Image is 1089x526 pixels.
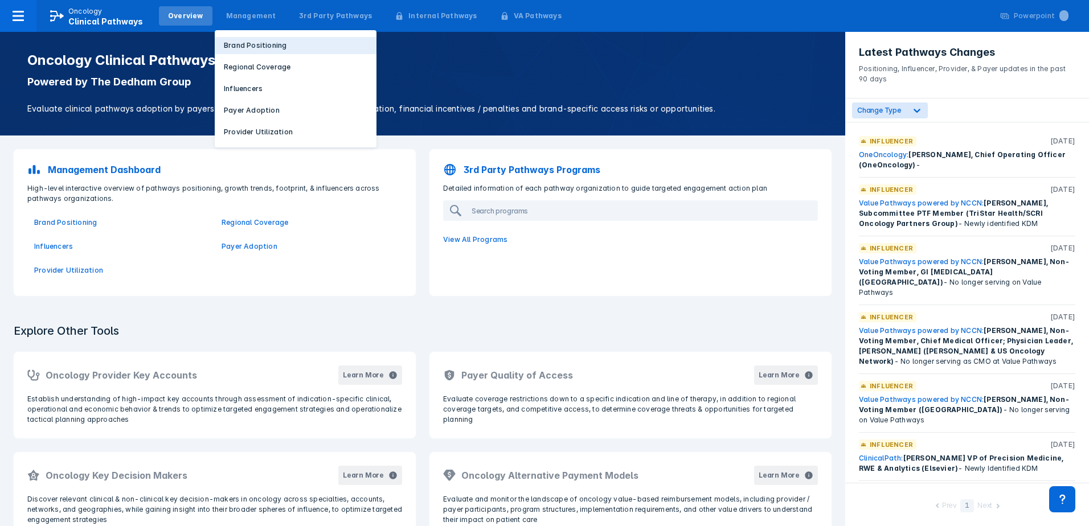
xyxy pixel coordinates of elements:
[27,394,402,425] p: Establish understanding of high-impact key accounts through assessment of indication-specific cli...
[224,40,286,51] p: Brand Positioning
[290,6,382,26] a: 3rd Party Pathways
[27,75,818,89] p: Powered by The Dedham Group
[224,84,263,94] p: Influencers
[859,150,908,159] a: OneOncology:
[1050,243,1075,253] p: [DATE]
[7,317,126,345] h3: Explore Other Tools
[27,52,818,68] h1: Oncology Clinical Pathways Tool
[1050,136,1075,146] p: [DATE]
[960,499,974,512] div: 1
[859,326,984,335] a: Value Pathways powered by NCCN:
[870,312,913,322] p: Influencer
[343,470,384,480] div: Learn More
[754,466,818,485] button: Learn More
[168,11,203,21] div: Overview
[408,11,477,21] div: Internal Pathways
[436,228,825,252] a: View All Programs
[21,156,409,183] a: Management Dashboard
[215,59,376,76] button: Regional Coverage
[217,6,285,26] a: Management
[224,62,290,72] p: Regional Coverage
[870,243,913,253] p: Influencer
[859,257,1075,298] div: - No longer serving on Value Pathways
[859,59,1075,84] p: Positioning, Influencer, Provider, & Payer updates in the past 90 days
[859,46,1075,59] h3: Latest Pathways Changes
[859,395,984,404] a: Value Pathways powered by NCCN:
[759,370,800,380] div: Learn More
[859,453,1075,474] div: - Newly Identified KDM
[159,6,212,26] a: Overview
[46,368,197,382] h2: Oncology Provider Key Accounts
[436,183,825,194] p: Detailed information of each pathway organization to guide targeted engagement action plan
[514,11,562,21] div: VA Pathways
[34,217,208,228] a: Brand Positioning
[224,127,293,137] p: Provider Utilization
[224,105,280,116] p: Payer Adoption
[215,37,376,54] button: Brand Positioning
[942,500,957,512] div: Prev
[215,102,376,119] button: Payer Adoption
[338,466,402,485] button: Learn More
[299,11,372,21] div: 3rd Party Pathways
[27,494,402,525] p: Discover relevant clinical & non-clinical key decision-makers in oncology across specialties, acc...
[870,439,913,450] p: Influencer
[1050,381,1075,391] p: [DATE]
[859,454,1063,472] span: [PERSON_NAME] VP of Precision Medicine, RWE & Analytics (Elsevier)
[859,199,984,207] a: Value Pathways powered by NCCN:
[34,265,208,276] a: Provider Utilization
[226,11,276,21] div: Management
[1049,486,1075,512] div: Contact Support
[859,326,1075,367] div: - No longer serving as CMO at Value Pathways
[461,469,638,482] h2: Oncology Alternative Payment Models
[1050,439,1075,450] p: [DATE]
[977,500,992,512] div: Next
[436,156,825,183] a: 3rd Party Pathways Programs
[48,163,161,176] p: Management Dashboard
[859,150,1075,170] div: -
[222,241,395,252] a: Payer Adoption
[443,394,818,425] p: Evaluate coverage restrictions down to a specific indication and line of therapy, in addition to ...
[870,136,913,146] p: Influencer
[215,80,376,97] button: Influencers
[859,150,1066,169] span: [PERSON_NAME], Chief Operating Officer (OneOncology)
[754,365,818,385] button: Learn More
[1050,184,1075,195] p: [DATE]
[1014,11,1068,21] div: Powerpoint
[467,202,809,220] input: Search programs
[222,217,395,228] a: Regional Coverage
[68,17,143,26] span: Clinical Pathways
[215,124,376,141] button: Provider Utilization
[859,454,903,462] a: ClinicalPath:
[338,365,402,385] button: Learn More
[21,183,409,204] p: High-level interactive overview of pathways positioning, growth trends, footprint, & influencers ...
[859,257,984,266] a: Value Pathways powered by NCCN:
[46,469,187,482] h2: Oncology Key Decision Makers
[343,370,384,380] div: Learn More
[27,102,818,115] p: Evaluate clinical pathways adoption by payers and providers, implementation sophistication, finan...
[1050,312,1075,322] p: [DATE]
[870,184,913,195] p: Influencer
[859,198,1075,229] div: - Newly identified KDM
[443,494,818,525] p: Evaluate and monitor the landscape of oncology value-based reimbursement models, including provid...
[68,6,103,17] p: Oncology
[857,106,901,114] span: Change Type
[859,257,1070,286] span: [PERSON_NAME], Non-Voting Member, GI [MEDICAL_DATA] ([GEOGRAPHIC_DATA])
[759,470,800,480] div: Learn More
[859,394,1075,425] div: - No longer serving on Value Pathways
[461,368,573,382] h2: Payer Quality of Access
[859,199,1048,228] span: [PERSON_NAME], Subcommittee PTF Member (TriStar Health/SCRI Oncology Partners Group)
[870,381,913,391] p: Influencer
[464,163,600,176] p: 3rd Party Pathways Programs
[34,241,208,252] a: Influencers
